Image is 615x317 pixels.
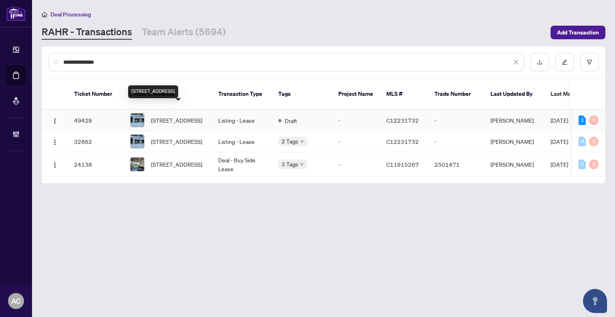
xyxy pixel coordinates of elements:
span: [STREET_ADDRESS] [151,116,202,125]
div: 0 [579,160,586,169]
div: 0 [589,115,599,125]
button: download [531,53,549,71]
button: Add Transaction [551,26,605,39]
th: Trade Number [428,79,484,110]
th: Last Updated By [484,79,544,110]
th: MLS # [380,79,428,110]
td: 32862 [68,131,124,152]
div: 0 [589,137,599,146]
img: logo [6,6,26,21]
span: 2 Tags [281,137,298,146]
th: Project Name [332,79,380,110]
img: Logo [52,162,58,168]
span: close [513,59,519,65]
span: Add Transaction [557,26,599,39]
button: Logo [48,135,61,148]
span: [STREET_ADDRESS] [151,160,202,169]
div: 0 [579,137,586,146]
span: down [300,162,304,166]
th: Ticket Number [68,79,124,110]
td: - [332,131,380,152]
button: Open asap [583,289,607,313]
span: C12231732 [386,138,419,145]
span: edit [562,59,567,65]
th: Tags [272,79,332,110]
span: AC [11,295,21,307]
td: 2501471 [428,152,484,177]
img: Logo [52,118,58,124]
span: [DATE] [551,161,568,168]
span: down [300,139,304,143]
span: [DATE] [551,138,568,145]
td: - [428,131,484,152]
td: Listing - Lease [212,110,272,131]
td: Listing - Lease [212,131,272,152]
td: - [428,110,484,131]
img: thumbnail-img [131,135,144,148]
img: thumbnail-img [131,157,144,171]
span: [STREET_ADDRESS] [151,137,202,146]
button: Logo [48,114,61,127]
span: Deal Processing [50,11,91,18]
span: [DATE] [551,117,568,124]
button: Logo [48,158,61,171]
td: [PERSON_NAME] [484,110,544,131]
td: [PERSON_NAME] [484,131,544,152]
img: Logo [52,139,58,145]
td: - [332,152,380,177]
button: filter [580,53,599,71]
a: Team Alerts (5694) [142,25,226,40]
td: [PERSON_NAME] [484,152,544,177]
a: RAHR - Transactions [42,25,132,40]
td: - [332,110,380,131]
th: Property Address [124,79,212,110]
span: download [537,59,543,65]
span: C12231732 [386,117,419,124]
span: home [42,12,47,17]
button: edit [555,53,574,71]
td: 49429 [68,110,124,131]
div: 1 [579,115,586,125]
th: Transaction Type [212,79,272,110]
span: 3 Tags [281,160,298,169]
td: Deal - Buy Side Lease [212,152,272,177]
div: 0 [589,160,599,169]
span: filter [587,59,592,65]
div: [STREET_ADDRESS] [128,85,178,98]
img: thumbnail-img [131,113,144,127]
span: C11915267 [386,161,419,168]
td: 24138 [68,152,124,177]
span: Last Modified Date [551,89,599,98]
span: Draft [285,116,297,125]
